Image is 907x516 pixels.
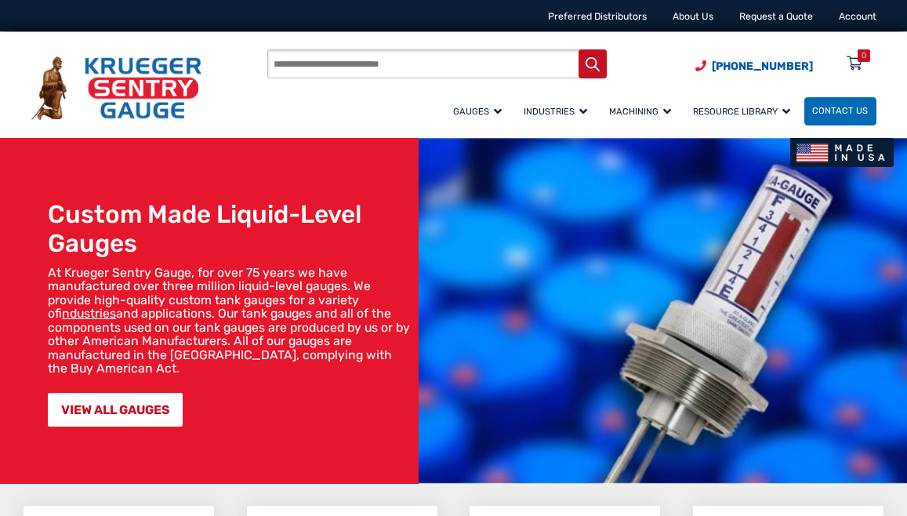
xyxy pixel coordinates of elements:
[685,95,804,127] a: Resource Library
[48,200,412,260] h1: Custom Made Liquid-Level Gauges
[419,138,907,485] img: bg_hero_bannerksentry
[601,95,685,127] a: Machining
[739,11,813,22] a: Request a Quote
[31,56,201,119] img: Krueger Sentry Gauge
[548,11,647,22] a: Preferred Distributors
[695,58,813,74] a: Phone Number (920) 434-8860
[712,60,813,73] span: [PHONE_NUMBER]
[839,11,876,22] a: Account
[804,97,876,125] a: Contact Us
[524,106,587,117] span: Industries
[812,105,868,116] span: Contact Us
[609,106,671,117] span: Machining
[516,95,601,127] a: Industries
[673,11,713,22] a: About Us
[48,266,412,376] p: At Krueger Sentry Gauge, for over 75 years we have manufactured over three million liquid-level g...
[453,106,502,117] span: Gauges
[790,138,893,167] img: Made In USA
[862,49,866,62] div: 0
[62,306,116,321] a: industries
[693,106,790,117] span: Resource Library
[445,95,516,127] a: Gauges
[48,393,183,427] a: VIEW ALL GAUGES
